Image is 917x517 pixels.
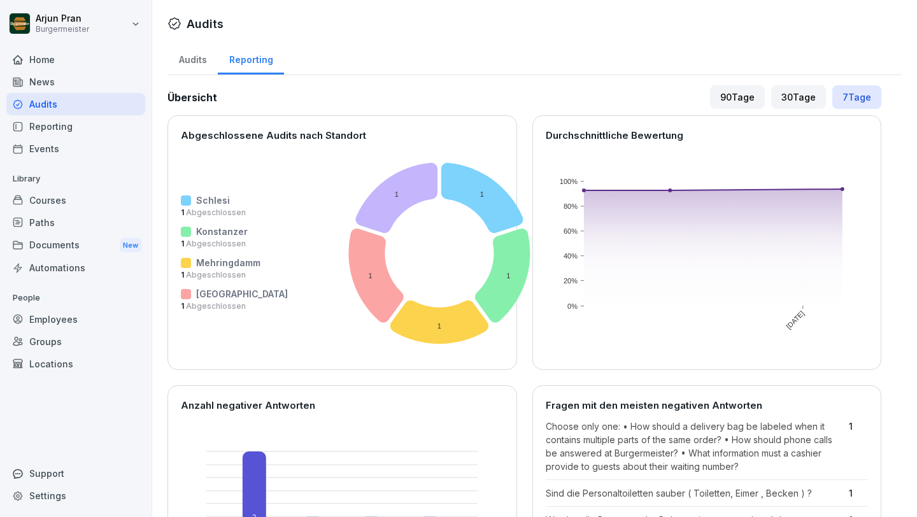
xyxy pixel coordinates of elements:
span: Abgeschlossen [184,301,246,311]
text: 20% [563,277,577,285]
div: New [120,238,141,253]
a: News [6,71,145,93]
span: Abgeschlossen [184,270,246,280]
span: Abgeschlossen [184,239,246,248]
a: Events [6,138,145,160]
p: [GEOGRAPHIC_DATA] [196,287,288,301]
text: 0% [567,302,578,310]
text: 100% [559,178,577,185]
p: Anzahl negativer Antworten [181,399,504,413]
div: 7 Tage [832,85,881,109]
a: Employees [6,308,145,330]
p: 1 [181,207,288,218]
a: Reporting [6,115,145,138]
a: Settings [6,485,145,507]
a: Locations [6,353,145,375]
p: Choose only one: • How should a delivery bag be labeled when it contains multiple parts of the sa... [546,420,843,473]
h2: Übersicht [167,90,217,105]
p: Burgermeister [36,25,89,34]
a: Audits [6,93,145,115]
p: People [6,288,145,308]
a: Courses [6,189,145,211]
div: 90 Tage [710,85,765,109]
p: Konstanzer [196,225,248,238]
div: Documents [6,234,145,257]
text: 60% [563,227,577,235]
text: 40% [563,252,577,260]
p: Schlesi [196,194,230,207]
p: Durchschnittliche Bewertung [546,129,869,143]
a: DocumentsNew [6,234,145,257]
div: 30 Tage [771,85,826,109]
p: 1 [181,269,288,281]
p: Arjun Pran [36,13,89,24]
p: Mehringdamm [196,256,260,269]
a: Groups [6,330,145,353]
a: Reporting [218,42,284,74]
p: 1 [181,301,288,312]
p: 1 [849,486,868,500]
p: Abgeschlossene Audits nach Standort [181,129,504,143]
text: [DATE] [785,309,806,330]
p: Fragen mit den meisten negativen Antworten [546,399,869,413]
p: 1 [849,420,868,473]
p: 1 [181,238,288,250]
div: Support [6,462,145,485]
text: 80% [563,202,577,210]
a: Paths [6,211,145,234]
p: Library [6,169,145,189]
span: Abgeschlossen [184,208,246,217]
a: Automations [6,257,145,279]
a: Audits [167,42,218,74]
a: Home [6,48,145,71]
h1: Audits [187,15,224,32]
p: Sind die Personaltoiletten sauber ( Toiletten, Eimer , Becken ) ? [546,486,843,500]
